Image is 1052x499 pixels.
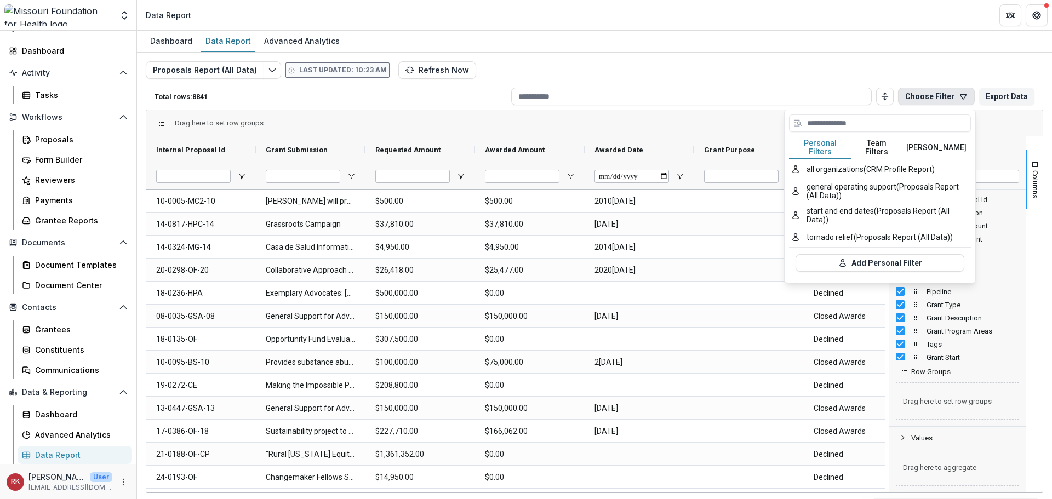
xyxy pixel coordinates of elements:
[889,311,1026,324] div: Grant Description Column
[156,351,246,374] span: 10-0095-BS-10
[156,190,246,213] span: 10-0005-MC2-10
[141,7,196,23] nav: breadcrumb
[979,88,1034,105] button: Export Data
[11,478,20,485] div: Renee Klann
[889,442,1026,492] div: Values
[155,93,507,101] p: Total rows: 8841
[375,190,465,213] span: $500.00
[789,159,971,179] button: all organizations (CRM Profile Report)
[814,397,904,420] span: Closed Awards
[156,305,246,328] span: 08-0035-GSA-08
[156,236,246,259] span: 14-0324-MG-14
[594,213,684,236] span: [DATE]
[35,429,123,440] div: Advanced Analytics
[485,213,575,236] span: $37,810.00
[485,259,575,282] span: $25,477.00
[4,234,132,251] button: Open Documents
[485,146,545,154] span: Awarded Amount
[594,420,684,443] span: [DATE]
[175,119,264,127] div: Row Groups
[485,374,575,397] span: $0.00
[266,213,356,236] span: Grassroots Campaign
[260,33,344,49] div: Advanced Analytics
[485,443,575,466] span: $0.00
[18,86,132,104] a: Tasks
[156,170,231,183] input: Internal Proposal Id Filter Input
[927,288,1019,296] span: Pipeline
[889,376,1026,426] div: Row Groups
[22,68,115,78] span: Activity
[456,172,465,181] button: Open Filter Menu
[898,88,975,105] button: Choose Filter
[927,301,1019,309] span: Grant Type
[18,361,132,379] a: Communications
[22,45,123,56] div: Dashboard
[375,443,465,466] span: $1,361,352.00
[18,151,132,169] a: Form Builder
[35,134,123,145] div: Proposals
[889,285,1026,298] div: Pipeline Column
[789,227,971,247] button: tornado relief (Proposals Report (All Data))
[156,466,246,489] span: 24-0193-OF
[18,211,132,230] a: Grantee Reports
[902,136,971,159] button: [PERSON_NAME]
[35,449,123,461] div: Data Report
[814,420,904,443] span: Closed Awards
[117,4,132,26] button: Open entity switcher
[22,303,115,312] span: Contacts
[18,341,132,359] a: Constituents
[18,446,132,464] a: Data Report
[814,282,904,305] span: Declined
[18,426,132,444] a: Advanced Analytics
[18,130,132,148] a: Proposals
[266,328,356,351] span: Opportunity Fund Evaluation
[156,213,246,236] span: 14-0817-HPC-14
[35,215,123,226] div: Grantee Reports
[22,113,115,122] span: Workflows
[146,61,264,79] button: Proposals Report (All Data)
[18,320,132,339] a: Grantees
[4,299,132,316] button: Open Contacts
[375,374,465,397] span: $208,800.00
[796,254,964,272] button: Add Personal Filter
[266,374,356,397] span: Making the Impossible Possible in Rural [US_STATE]
[485,466,575,489] span: $0.00
[266,397,356,420] span: General Support for Advocacy
[911,434,933,442] span: Values
[4,108,132,126] button: Open Workflows
[594,236,684,259] span: 2014[DATE]
[1026,4,1048,26] button: Get Help
[22,238,115,248] span: Documents
[35,344,123,355] div: Constituents
[485,190,575,213] span: $500.00
[789,179,971,203] button: general operating support (Proposals Report (All Data))
[266,236,356,259] span: Casa de Salud Information Technology Infrastructure Upgrade
[927,327,1019,335] span: Grant Program Areas
[35,279,123,291] div: Document Center
[814,374,904,397] span: Declined
[4,64,132,82] button: Open Activity
[375,351,465,374] span: $100,000.00
[4,42,132,60] a: Dashboard
[35,174,123,186] div: Reviewers
[156,146,225,154] span: Internal Proposal Id
[375,259,465,282] span: $26,418.00
[375,466,465,489] span: $14,950.00
[814,328,904,351] span: Declined
[28,483,112,492] p: [EMAIL_ADDRESS][DOMAIN_NAME]
[789,203,971,227] button: start and end dates (Proposals Report (All Data))
[266,146,328,154] span: Grant Submission
[375,236,465,259] span: $4,950.00
[896,382,1019,420] span: Drag here to set row groups
[266,466,356,489] span: Changemaker Fellows Strategic Communications Assistance
[266,170,340,183] input: Grant Submission Filter Input
[375,282,465,305] span: $500,000.00
[35,409,123,420] div: Dashboard
[876,88,894,105] button: Toggle auto height
[927,314,1019,322] span: Grant Description
[35,364,123,376] div: Communications
[35,89,123,101] div: Tasks
[237,172,246,181] button: Open Filter Menu
[485,351,575,374] span: $75,000.00
[299,65,387,75] p: Last updated: 10:23 AM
